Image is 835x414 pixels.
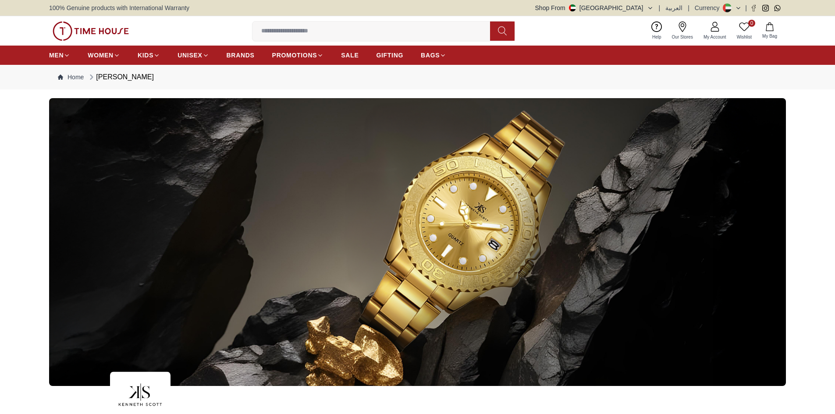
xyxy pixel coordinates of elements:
[757,21,782,41] button: My Bag
[745,4,747,12] span: |
[667,20,698,42] a: Our Stores
[762,5,769,11] a: Instagram
[58,73,84,81] a: Home
[774,5,781,11] a: Whatsapp
[53,21,129,41] img: ...
[341,47,359,63] a: SALE
[665,4,682,12] button: العربية
[272,47,324,63] a: PROMOTIONS
[87,72,154,82] div: [PERSON_NAME]
[421,47,446,63] a: BAGS
[695,4,723,12] div: Currency
[138,47,160,63] a: KIDS
[49,51,64,60] span: MEN
[88,51,114,60] span: WOMEN
[227,47,255,63] a: BRANDS
[88,47,120,63] a: WOMEN
[272,51,317,60] span: PROMOTIONS
[647,20,667,42] a: Help
[421,51,440,60] span: BAGS
[49,47,70,63] a: MEN
[700,34,730,40] span: My Account
[659,4,661,12] span: |
[49,65,786,89] nav: Breadcrumb
[376,47,403,63] a: GIFTING
[138,51,153,60] span: KIDS
[227,51,255,60] span: BRANDS
[649,34,665,40] span: Help
[178,51,202,60] span: UNISEX
[688,4,689,12] span: |
[750,5,757,11] a: Facebook
[49,98,786,386] img: ...
[733,34,755,40] span: Wishlist
[49,4,189,12] span: 100% Genuine products with International Warranty
[732,20,757,42] a: 0Wishlist
[759,33,781,39] span: My Bag
[178,47,209,63] a: UNISEX
[668,34,696,40] span: Our Stores
[569,4,576,11] img: United Arab Emirates
[341,51,359,60] span: SALE
[748,20,755,27] span: 0
[535,4,654,12] button: Shop From[GEOGRAPHIC_DATA]
[376,51,403,60] span: GIFTING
